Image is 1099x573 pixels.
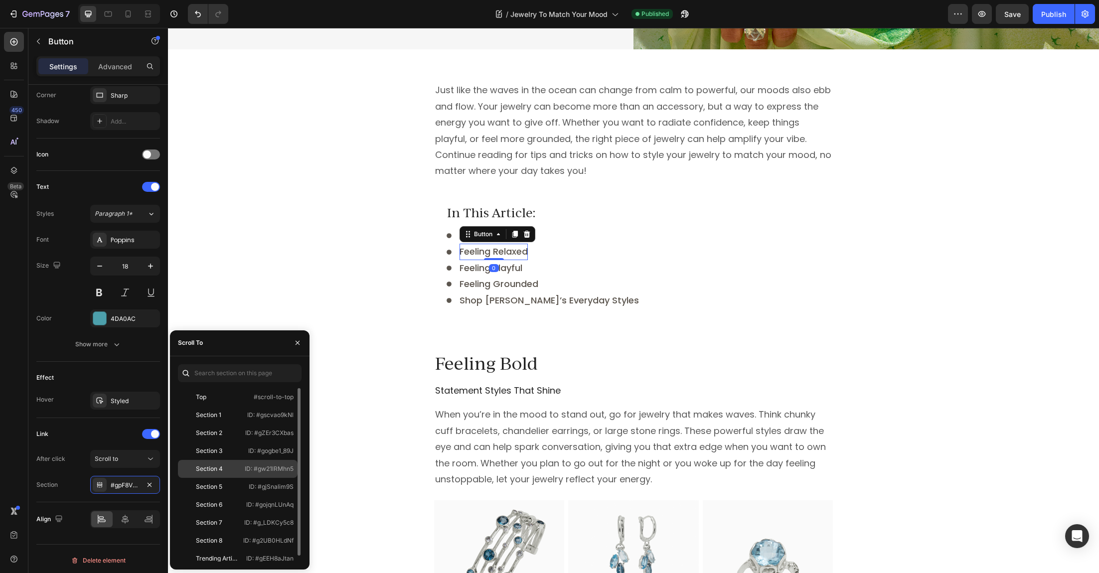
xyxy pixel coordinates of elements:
p: ID: #gjSnalim9S [249,482,294,491]
span: Scroll to [95,455,118,462]
p: Advanced [98,61,132,72]
div: Add... [111,117,157,126]
div: After click [36,454,65,463]
iframe: Design area [168,28,1099,573]
div: Button [304,202,326,211]
h2: Feeling Bold [266,324,665,348]
p: Settings [49,61,77,72]
a: Feeling Bold [292,200,344,216]
div: 4DA0AC [111,314,157,323]
span: / [506,9,508,19]
p: Button [48,35,133,47]
button: Paragraph 1* [90,205,160,223]
span: Published [641,9,669,18]
div: #gpF8VrpVyh [111,481,140,490]
div: Show more [75,339,122,349]
div: Publish [1041,9,1066,19]
div: Color [36,314,52,323]
div: Delete element [71,555,126,567]
p: ID: #gscvao9kNl [247,411,294,420]
span: Jewelry To Match Your Mood [510,9,608,19]
input: Search section on this page [178,364,302,382]
div: Effect [36,373,54,382]
div: Top [196,393,206,402]
span: Feeling Relaxed [292,217,360,230]
a: Feeling Grounded [292,248,370,264]
div: Text [36,182,49,191]
p: ID: #g_LDKCy5c8 [244,518,294,527]
p: Just like the waves in the ocean can change from calm to powerful, our moods also ebb and flow. Y... [267,54,664,151]
div: Open Intercom Messenger [1065,524,1089,548]
div: Poppins [111,236,157,245]
div: Shadow [36,117,59,126]
span: Save [1004,10,1021,18]
h2: Statement Styles That Shine [266,354,665,372]
a: Feeling Playful [292,232,354,248]
button: Publish [1033,4,1075,24]
div: Trending Articles [196,554,238,563]
div: Font [36,235,49,244]
div: 450 [9,106,24,114]
p: ID: #gw21lRMhn5 [245,464,294,473]
button: Save [996,4,1029,24]
button: 7 [4,4,74,24]
div: Section 1 [196,411,221,420]
span: Feeling Playful [292,234,354,246]
div: Styled [111,397,157,406]
span: Paragraph 1* [95,209,133,218]
p: When you’re in the mood to stand out, go for jewelry that makes waves. Think chunky cuff bracelet... [267,379,664,459]
div: 0 [321,236,331,244]
div: Section [36,480,58,489]
div: Section 6 [196,500,222,509]
div: Sharp [111,91,157,100]
div: Section 3 [196,446,222,455]
span: Feeling Grounded [292,250,370,262]
div: Section 7 [196,518,222,527]
a: Shop [PERSON_NAME]’s Everyday Styles [292,265,471,281]
div: Section 2 [196,429,222,437]
div: Hover [36,395,54,404]
div: Scroll To [178,338,203,347]
div: Section 8 [196,536,222,545]
p: ID: #gojqnLUnAq [246,500,294,509]
div: Align [36,513,65,526]
p: #scroll-to-top [254,393,294,402]
button: Show more [36,335,160,353]
div: Icon [36,150,48,159]
div: Section 4 [196,464,223,473]
div: Corner [36,91,56,100]
a: Feeling Relaxed [292,216,360,232]
div: Beta [7,182,24,190]
p: ID: #gEEH8aJtan [246,554,294,563]
span: Shop [PERSON_NAME]’s Everyday Styles [292,266,471,279]
div: Link [36,430,48,438]
p: ID: #gZEr3CXbas [245,429,294,437]
p: 7 [65,8,70,20]
div: Size [36,259,63,273]
button: Scroll to [90,450,160,468]
div: Section 5 [196,482,222,491]
div: Styles [36,209,54,218]
div: Undo/Redo [188,4,228,24]
h2: In This Article: [278,176,653,194]
button: Delete element [36,553,160,569]
p: ID: #gogbe1_89J [248,446,294,455]
p: ID: #g2UB0HLdNf [243,536,294,545]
